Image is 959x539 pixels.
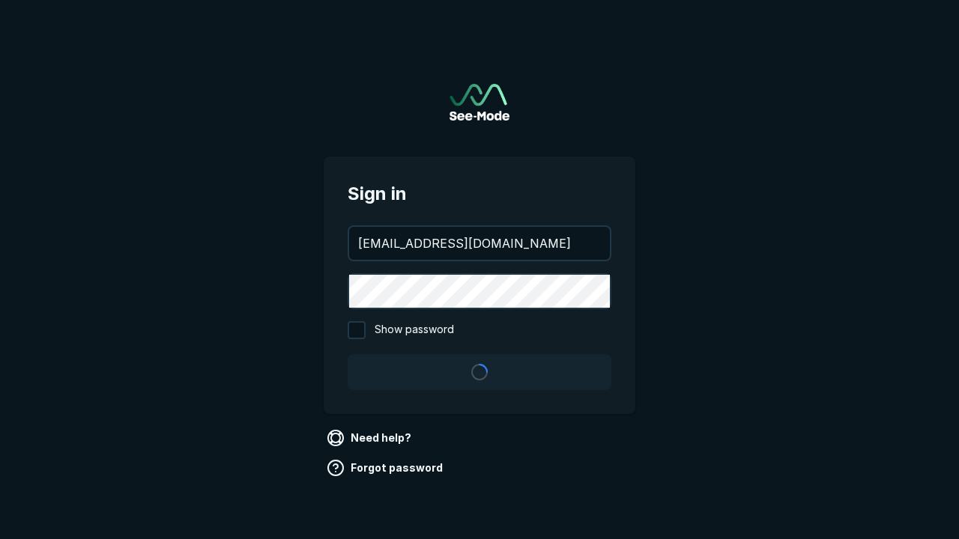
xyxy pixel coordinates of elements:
span: Show password [375,321,454,339]
a: Go to sign in [450,84,509,121]
a: Forgot password [324,456,449,480]
img: See-Mode Logo [450,84,509,121]
span: Sign in [348,180,611,207]
a: Need help? [324,426,417,450]
input: your@email.com [349,227,610,260]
